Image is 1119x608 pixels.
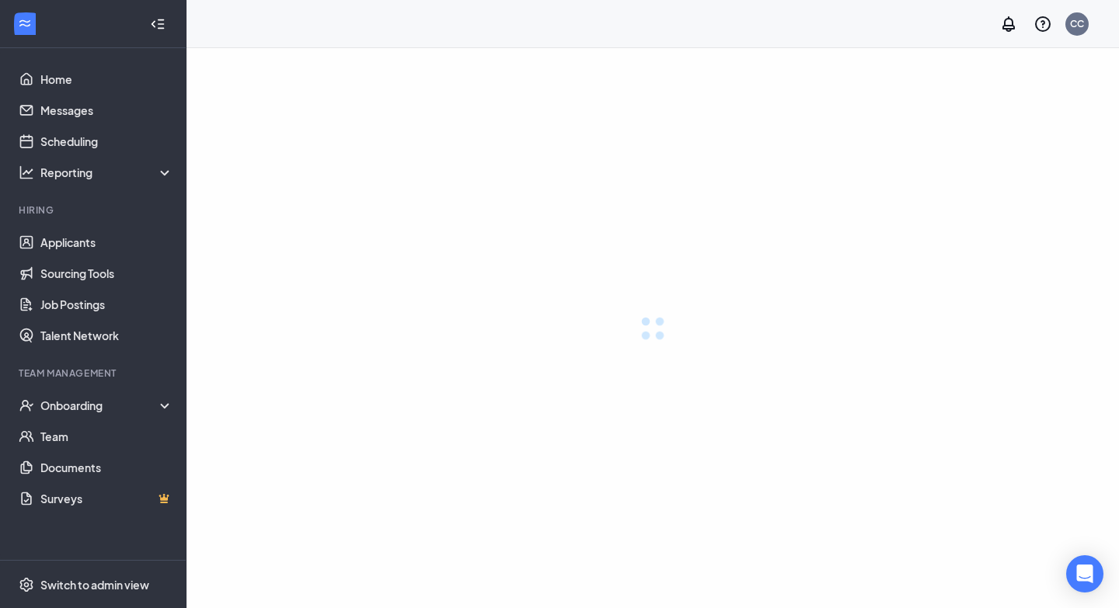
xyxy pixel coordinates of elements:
svg: Collapse [150,16,166,32]
div: Hiring [19,203,170,217]
div: Switch to admin view [40,577,149,592]
a: Scheduling [40,126,173,157]
svg: Notifications [999,15,1018,33]
div: Team Management [19,367,170,380]
a: Messages [40,95,173,126]
svg: UserCheck [19,398,34,413]
a: Talent Network [40,320,173,351]
a: Home [40,64,173,95]
div: Reporting [40,165,174,180]
svg: WorkstreamLogo [17,16,33,31]
a: Applicants [40,227,173,258]
a: SurveysCrown [40,483,173,514]
div: Onboarding [40,398,174,413]
svg: Settings [19,577,34,592]
div: Open Intercom Messenger [1066,555,1103,592]
a: Team [40,421,173,452]
a: Sourcing Tools [40,258,173,289]
div: CC [1070,17,1084,30]
a: Documents [40,452,173,483]
svg: Analysis [19,165,34,180]
a: Job Postings [40,289,173,320]
svg: QuestionInfo [1034,15,1052,33]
